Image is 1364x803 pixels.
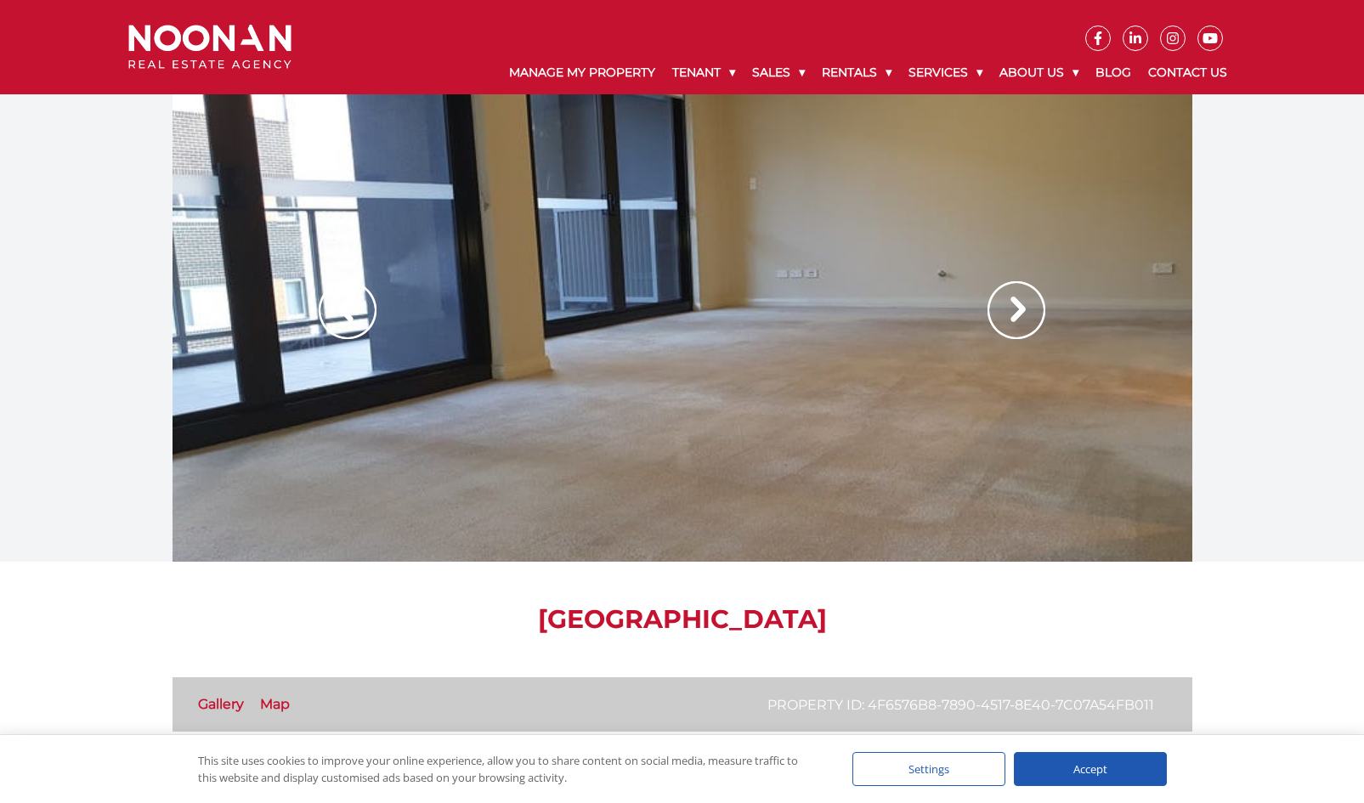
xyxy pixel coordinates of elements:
[1014,752,1167,786] div: Accept
[664,51,744,94] a: Tenant
[767,694,1154,715] p: Property ID: 4F6576B8-7890-4517-8E40-7C07A54FB011
[991,51,1087,94] a: About Us
[128,25,291,70] img: Noonan Real Estate Agency
[173,604,1192,635] h1: [GEOGRAPHIC_DATA]
[988,281,1045,339] img: Arrow slider
[744,51,813,94] a: Sales
[501,51,664,94] a: Manage My Property
[852,752,1005,786] div: Settings
[198,752,818,786] div: This site uses cookies to improve your online experience, allow you to share content on social me...
[1087,51,1140,94] a: Blog
[198,696,244,712] a: Gallery
[260,696,290,712] a: Map
[319,281,376,339] img: Arrow slider
[1140,51,1236,94] a: Contact Us
[900,51,991,94] a: Services
[813,51,900,94] a: Rentals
